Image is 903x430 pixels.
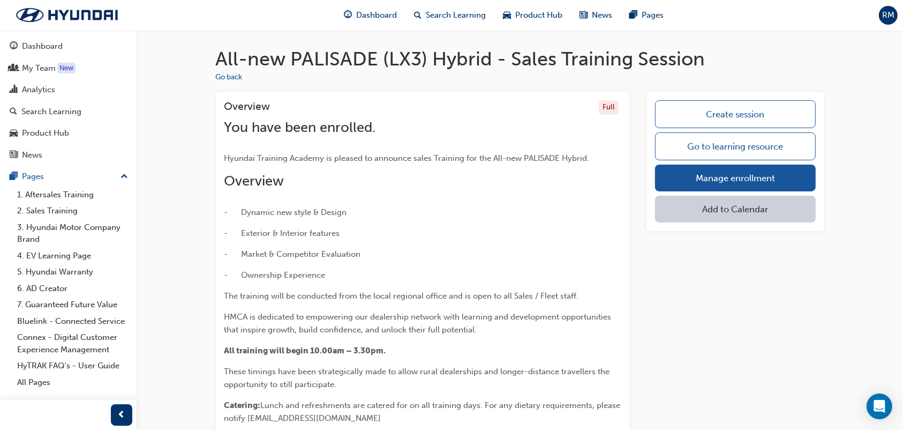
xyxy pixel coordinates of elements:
[10,107,17,117] span: search-icon
[515,9,562,21] span: Product Hub
[599,100,619,115] div: Full
[879,6,898,25] button: RM
[13,248,132,264] a: 4. EV Learning Page
[13,264,132,280] a: 5. Hyundai Warranty
[224,249,361,259] span: - Market & Competitor Evaluation
[405,4,494,26] a: search-iconSearch Learning
[10,172,18,182] span: pages-icon
[4,123,132,143] a: Product Hub
[4,36,132,56] a: Dashboard
[13,296,132,313] a: 7. Guaranteed Future Value
[4,167,132,187] button: Pages
[10,64,18,73] span: people-icon
[571,4,621,26] a: news-iconNews
[592,9,612,21] span: News
[655,165,815,191] a: Manage enrollment
[216,47,824,71] h1: All-new PALISADE (LX3) Hybrid - Sales Training Session
[655,132,815,160] a: Go to learning resource
[13,358,132,374] a: HyTRAK FAQ's - User Guide
[426,9,486,21] span: Search Learning
[224,346,386,355] span: All training will begin 10.00am – 3.30pm.
[4,102,132,122] a: Search Learning
[216,71,243,84] button: Go back
[22,62,56,75] div: My Team
[13,329,132,358] a: Connex - Digital Customer Experience Management
[10,151,18,160] span: news-icon
[642,9,664,21] span: Pages
[621,4,672,26] a: pages-iconPages
[882,9,894,21] span: RM
[4,80,132,100] a: Analytics
[503,9,511,22] span: car-icon
[57,63,76,73] div: Tooltip anchor
[10,42,18,51] span: guage-icon
[13,187,132,203] a: 1. Aftersales Training
[224,207,347,217] span: - Dynamic new style & Design
[224,401,623,423] span: Lunch and refreshments are catered for on all training days. For any dietary requirements, please...
[224,291,579,301] span: The training will be conducted from the local regional office and is open to all Sales / Fleet st...
[867,394,892,419] div: Open Intercom Messenger
[4,34,132,167] button: DashboardMy TeamAnalyticsSearch LearningProduct HubNews
[224,367,612,389] span: These timings have been strategically made to allow rural dealerships and longer-distance travell...
[121,170,128,184] span: up-icon
[494,4,571,26] a: car-iconProduct Hub
[13,219,132,248] a: 3. Hyundai Motor Company Brand
[224,119,376,136] span: You have been enrolled.
[13,374,132,391] a: All Pages
[224,312,614,335] span: HMCA is dedicated to empowering our dealership network with learning and development opportunitie...
[335,4,405,26] a: guage-iconDashboard
[580,9,588,22] span: news-icon
[344,9,352,22] span: guage-icon
[4,58,132,78] a: My Team
[629,9,637,22] span: pages-icon
[356,9,397,21] span: Dashboard
[22,40,63,53] div: Dashboard
[118,409,126,422] span: prev-icon
[13,280,132,297] a: 6. AD Creator
[224,153,590,163] span: Hyundai Training Academy is pleased to announce sales Training for the All-new PALISADE Hybrid.
[22,149,42,161] div: News
[224,401,261,410] span: Catering:
[655,196,815,223] button: Add to Calendar
[224,173,284,189] span: Overview
[224,228,340,238] span: - Exterior & Interior features
[414,9,422,22] span: search-icon
[13,203,132,219] a: 2. Sales Training
[21,106,81,118] div: Search Learning
[224,270,326,280] span: - Ownership Experience
[10,129,18,138] span: car-icon
[224,100,270,115] h3: Overview
[22,84,55,96] div: Analytics
[22,127,69,139] div: Product Hub
[10,85,18,95] span: chart-icon
[13,313,132,330] a: Bluelink - Connected Service
[655,100,815,128] a: Create session
[5,4,129,26] img: Trak
[22,170,44,183] div: Pages
[4,145,132,165] a: News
